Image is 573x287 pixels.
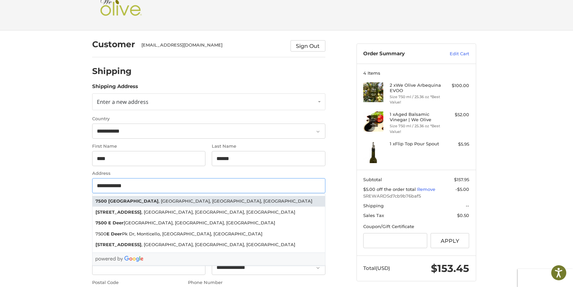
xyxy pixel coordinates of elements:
span: Total (USD) [363,265,390,271]
div: Coupon/Gift Certificate [363,223,469,230]
div: $52.00 [443,112,469,118]
span: -- [466,203,469,208]
button: Sign Out [291,40,325,52]
li: Size 750 ml / 25.36 oz *Best Value! [390,94,441,105]
li: , [GEOGRAPHIC_DATA], [GEOGRAPHIC_DATA], [GEOGRAPHIC_DATA] [92,207,325,218]
strong: [STREET_ADDRESS] [95,241,141,248]
span: Shipping [363,203,384,208]
span: 5REWARDSd7cb9b76baf5 [363,193,469,200]
span: Enter a new address [97,98,148,105]
span: $153.45 [431,262,469,275]
li: [GEOGRAPHIC_DATA], [GEOGRAPHIC_DATA], [GEOGRAPHIC_DATA] [92,218,325,229]
span: -$5.00 [455,187,469,192]
li: 7500 Pk Dr, Monticello, [GEOGRAPHIC_DATA], [GEOGRAPHIC_DATA] [92,228,325,239]
button: Apply [431,233,469,248]
label: Last Name [212,143,325,150]
h3: Order Summary [363,51,435,57]
div: [EMAIL_ADDRESS][DOMAIN_NAME] [141,42,284,52]
iframe: Google Customer Reviews [518,269,573,287]
strong: [STREET_ADDRESS] [95,209,141,216]
input: Gift Certificate or Coupon Code [363,233,427,248]
a: Enter or select a different address [92,93,325,110]
strong: 7500 E Deer [95,220,124,226]
span: Sales Tax [363,213,384,218]
label: Postal Code [92,279,182,286]
legend: Shipping Address [92,83,138,93]
span: Subtotal [363,177,382,182]
label: First Name [92,143,205,150]
h2: Customer [92,39,135,50]
h4: 1 x Flip Top Pour Spout [390,141,441,146]
h3: 4 Items [363,70,469,76]
span: $5.00 off the order total [363,187,417,192]
li: Size 750 ml / 25.36 oz *Best Value! [390,123,441,134]
button: Open LiveChat chat widget [77,9,85,17]
h4: 1 x Aged Balsamic Vinegar | We Olive [390,112,441,123]
label: Address [92,170,325,177]
strong: 7500 [95,198,107,205]
span: $157.95 [454,177,469,182]
li: , [GEOGRAPHIC_DATA], [GEOGRAPHIC_DATA], [GEOGRAPHIC_DATA] [92,239,325,250]
label: Phone Number [188,279,325,286]
strong: E Deer [107,231,122,237]
h4: 2 x We Olive Arbequina EVOO [390,82,441,93]
strong: [GEOGRAPHIC_DATA] [108,198,158,205]
a: Remove [417,187,435,192]
a: Edit Cart [435,51,469,57]
span: $0.50 [457,213,469,218]
p: We're away right now. Please check back later! [9,10,76,15]
div: $100.00 [443,82,469,89]
li: , [GEOGRAPHIC_DATA], [GEOGRAPHIC_DATA], [GEOGRAPHIC_DATA] [92,196,325,207]
h2: Shipping [92,66,132,76]
div: $5.95 [443,141,469,148]
label: Country [92,116,325,122]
